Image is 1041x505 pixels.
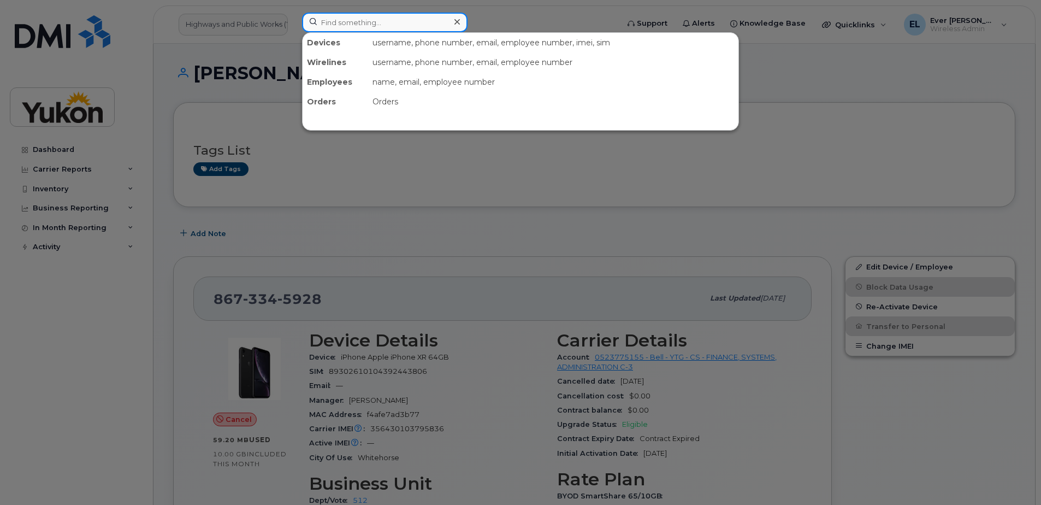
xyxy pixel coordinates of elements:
div: Employees [303,72,368,92]
div: name, email, employee number [368,72,738,92]
div: Orders [368,92,738,111]
div: username, phone number, email, employee number, imei, sim [368,33,738,52]
div: Orders [303,92,368,111]
div: username, phone number, email, employee number [368,52,738,72]
div: Devices [303,33,368,52]
div: Wirelines [303,52,368,72]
